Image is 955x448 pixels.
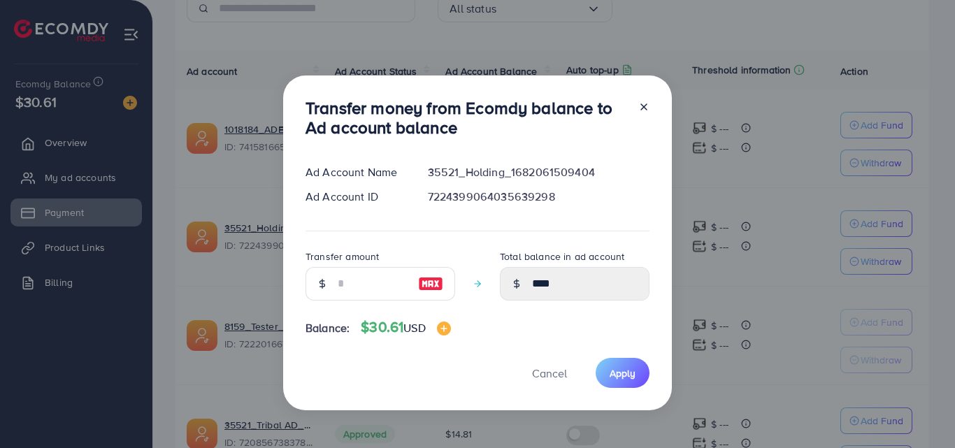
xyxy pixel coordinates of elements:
div: 7224399064035639298 [417,189,661,205]
h3: Transfer money from Ecomdy balance to Ad account balance [306,98,627,138]
div: 35521_Holding_1682061509404 [417,164,661,180]
span: USD [403,320,425,335]
img: image [418,275,443,292]
img: image [437,321,451,335]
label: Total balance in ad account [500,250,624,263]
span: Balance: [306,320,350,336]
h4: $30.61 [361,319,450,336]
span: Apply [610,366,636,380]
div: Ad Account ID [294,189,417,205]
label: Transfer amount [306,250,379,263]
button: Cancel [515,358,584,388]
button: Apply [596,358,649,388]
iframe: Chat [896,385,945,438]
span: Cancel [532,366,567,381]
div: Ad Account Name [294,164,417,180]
